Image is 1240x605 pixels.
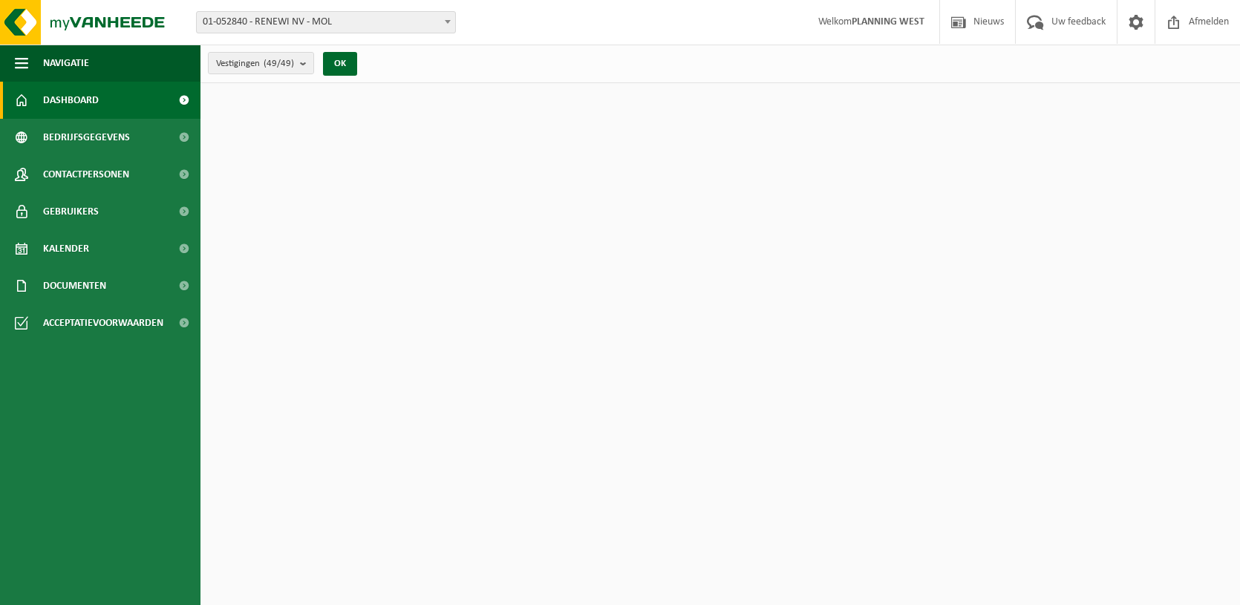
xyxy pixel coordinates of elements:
span: Vestigingen [216,53,294,75]
span: Acceptatievoorwaarden [43,304,163,341]
strong: PLANNING WEST [852,16,924,27]
span: Kalender [43,230,89,267]
span: Contactpersonen [43,156,129,193]
button: OK [323,52,357,76]
button: Vestigingen(49/49) [208,52,314,74]
span: Documenten [43,267,106,304]
span: Gebruikers [43,193,99,230]
count: (49/49) [264,59,294,68]
span: 01-052840 - RENEWI NV - MOL [197,12,455,33]
span: 01-052840 - RENEWI NV - MOL [196,11,456,33]
span: Dashboard [43,82,99,119]
span: Bedrijfsgegevens [43,119,130,156]
span: Navigatie [43,45,89,82]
